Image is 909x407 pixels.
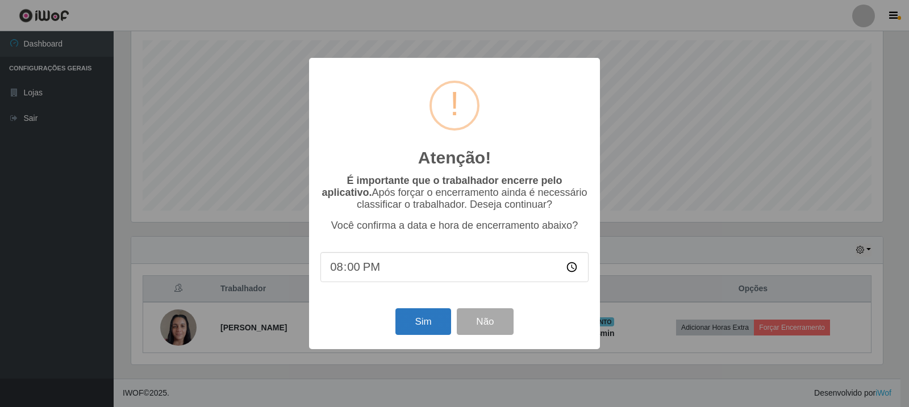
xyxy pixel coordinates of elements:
button: Sim [395,308,451,335]
b: É importante que o trabalhador encerre pelo aplicativo. [322,175,562,198]
p: Você confirma a data e hora de encerramento abaixo? [320,220,589,232]
h2: Atenção! [418,148,491,168]
p: Após forçar o encerramento ainda é necessário classificar o trabalhador. Deseja continuar? [320,175,589,211]
button: Não [457,308,513,335]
